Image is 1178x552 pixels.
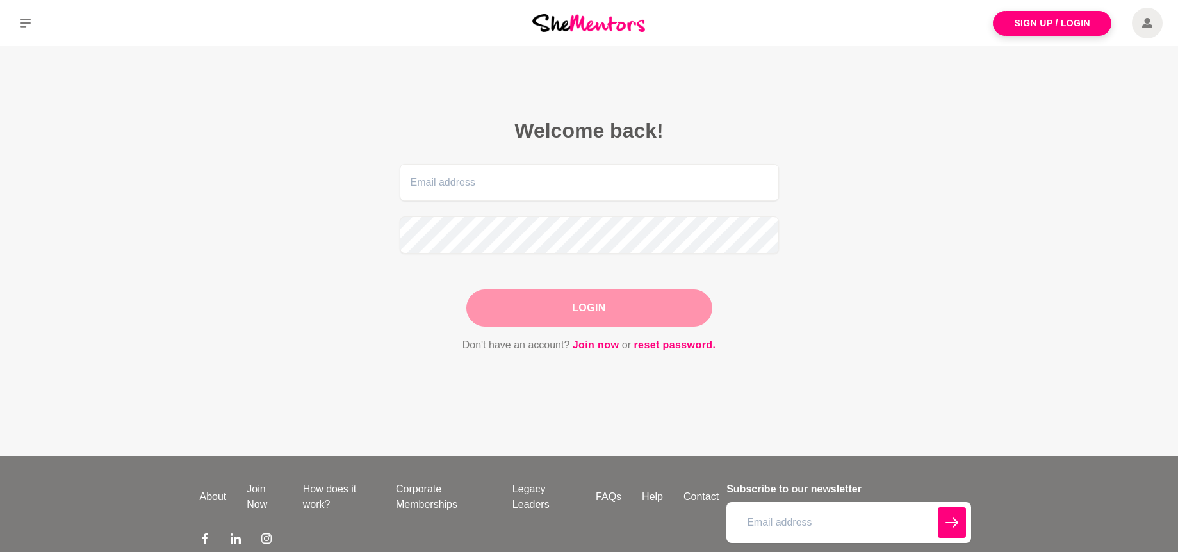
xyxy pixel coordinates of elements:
h4: Subscribe to our newsletter [726,482,970,497]
a: Corporate Memberships [386,482,502,512]
a: Contact [673,489,729,505]
a: About [190,489,237,505]
a: Sign Up / Login [993,11,1111,36]
input: Email address [400,164,779,201]
a: Help [632,489,673,505]
a: LinkedIn [231,533,241,548]
a: Join now [573,337,619,353]
a: Legacy Leaders [502,482,585,512]
img: She Mentors Logo [532,14,645,31]
a: Instagram [261,533,272,548]
h2: Welcome back! [400,118,779,143]
input: Email address [726,502,970,543]
a: Join Now [236,482,292,512]
a: reset password. [634,337,716,353]
a: FAQs [585,489,632,505]
a: Facebook [200,533,210,548]
a: How does it work? [293,482,386,512]
p: Don't have an account? or [400,337,779,353]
